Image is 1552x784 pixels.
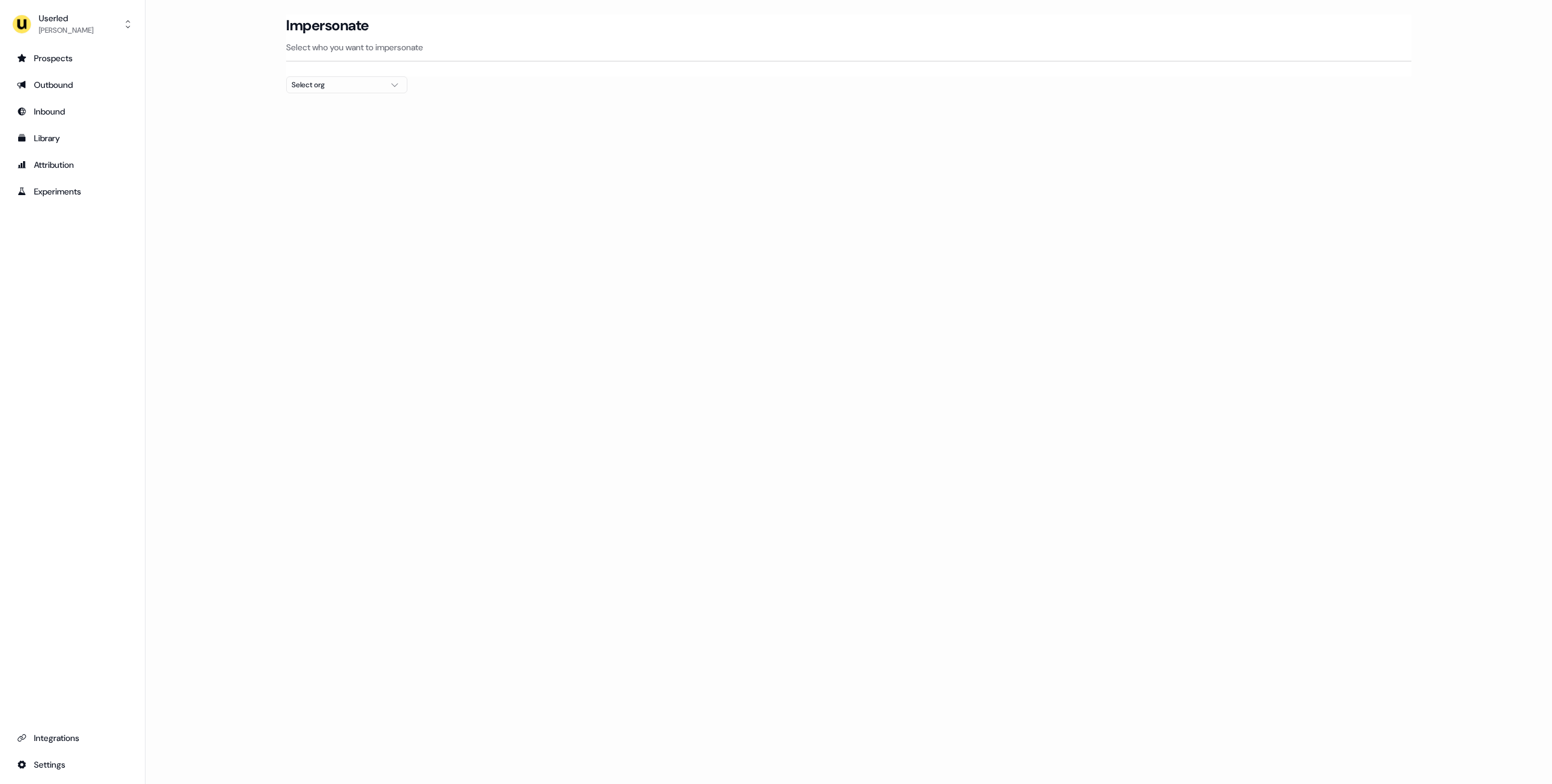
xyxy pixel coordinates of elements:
[10,102,135,121] a: Go to Inbound
[17,759,128,771] div: Settings
[17,52,128,64] div: Prospects
[17,159,128,171] div: Attribution
[292,79,383,91] div: Select org
[39,12,93,24] div: Userled
[10,48,135,68] a: Go to prospects
[10,75,135,95] a: Go to outbound experience
[286,16,369,35] h3: Impersonate
[286,41,1411,53] p: Select who you want to impersonate
[17,185,128,198] div: Experiments
[10,155,135,174] a: Go to attribution
[10,755,135,774] a: Go to integrations
[39,24,93,36] div: [PERSON_NAME]
[17,79,128,91] div: Outbound
[17,105,128,118] div: Inbound
[10,10,135,39] button: Userled[PERSON_NAME]
[17,732,128,744] div: Integrations
[10,182,135,201] a: Go to experiments
[10,128,135,148] a: Go to templates
[10,728,135,748] a: Go to integrations
[17,132,128,144] div: Library
[286,76,407,93] button: Select org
